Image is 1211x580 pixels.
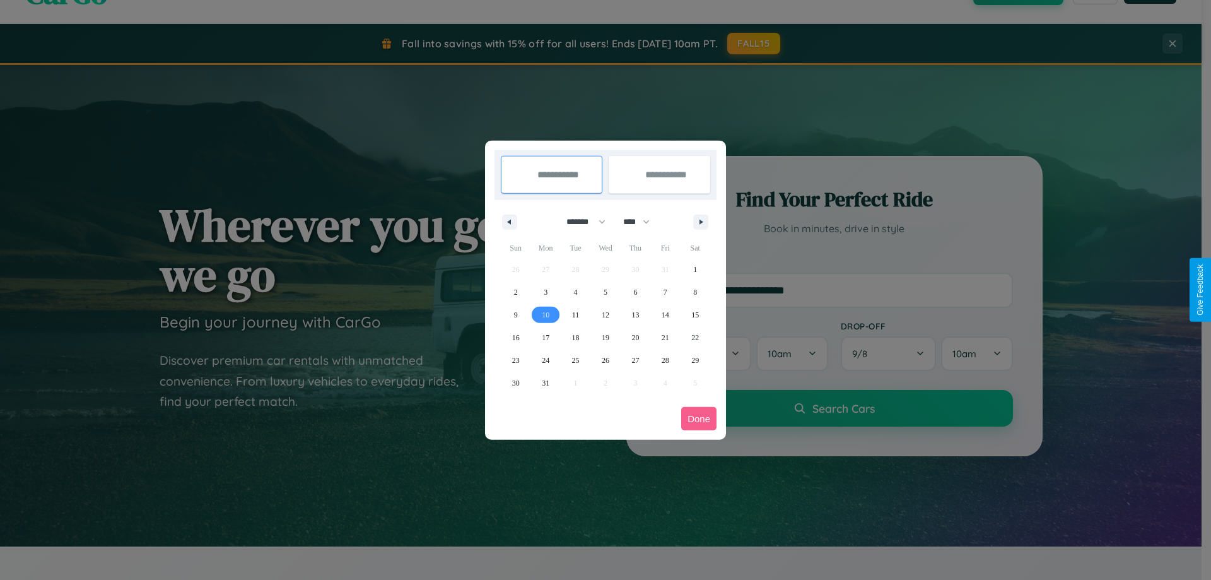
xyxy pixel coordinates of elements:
button: 5 [590,281,620,304]
button: 2 [501,281,530,304]
button: 17 [530,326,560,349]
span: 28 [662,349,669,372]
span: Sat [681,238,710,258]
div: Give Feedback [1196,264,1205,316]
button: 16 [501,326,530,349]
span: 9 [514,304,518,326]
span: 4 [574,281,578,304]
button: 1 [681,258,710,281]
button: 24 [530,349,560,372]
span: 5 [604,281,607,304]
button: 14 [650,304,680,326]
button: 27 [621,349,650,372]
span: 25 [572,349,580,372]
span: 17 [542,326,549,349]
button: 13 [621,304,650,326]
span: 27 [631,349,639,372]
button: 18 [561,326,590,349]
button: 4 [561,281,590,304]
span: Sun [501,238,530,258]
span: 12 [602,304,609,326]
button: 9 [501,304,530,326]
button: 28 [650,349,680,372]
button: 8 [681,281,710,304]
button: 30 [501,372,530,394]
button: 11 [561,304,590,326]
button: 31 [530,372,560,394]
span: Fri [650,238,680,258]
span: Mon [530,238,560,258]
span: 29 [691,349,699,372]
span: 10 [542,304,549,326]
button: 25 [561,349,590,372]
span: Thu [621,238,650,258]
span: 19 [602,326,609,349]
button: 21 [650,326,680,349]
span: 13 [631,304,639,326]
span: 11 [572,304,580,326]
span: 20 [631,326,639,349]
button: 6 [621,281,650,304]
button: 3 [530,281,560,304]
button: 22 [681,326,710,349]
span: 22 [691,326,699,349]
span: 1 [693,258,697,281]
span: 26 [602,349,609,372]
span: Tue [561,238,590,258]
span: 16 [512,326,520,349]
button: 23 [501,349,530,372]
span: 21 [662,326,669,349]
button: Done [681,407,717,430]
span: 3 [544,281,547,304]
span: 8 [693,281,697,304]
span: 6 [633,281,637,304]
span: Wed [590,238,620,258]
span: 23 [512,349,520,372]
span: 2 [514,281,518,304]
button: 10 [530,304,560,326]
button: 26 [590,349,620,372]
span: 30 [512,372,520,394]
button: 15 [681,304,710,326]
span: 7 [664,281,667,304]
button: 29 [681,349,710,372]
span: 18 [572,326,580,349]
button: 7 [650,281,680,304]
span: 31 [542,372,549,394]
span: 15 [691,304,699,326]
button: 19 [590,326,620,349]
span: 24 [542,349,549,372]
button: 12 [590,304,620,326]
button: 20 [621,326,650,349]
span: 14 [662,304,669,326]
